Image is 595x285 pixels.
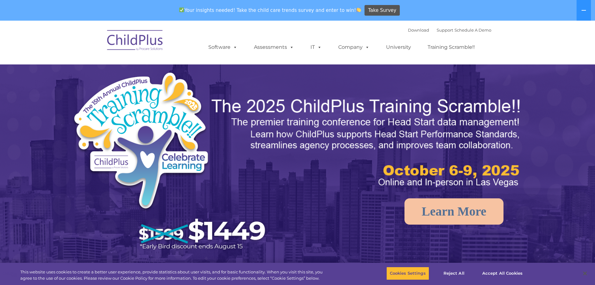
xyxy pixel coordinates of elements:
a: Company [332,41,376,53]
img: ✅ [179,8,184,12]
span: Phone number [87,67,113,72]
img: 👏 [356,8,361,12]
a: Support [437,28,453,33]
a: Schedule A Demo [454,28,491,33]
button: Accept All Cookies [479,267,526,280]
span: Your insights needed! Take the child care trends survey and enter to win! [177,4,364,16]
a: Learn More [404,198,503,225]
img: ChildPlus by Procare Solutions [104,26,166,57]
a: Download [408,28,429,33]
a: Software [202,41,244,53]
a: Assessments [248,41,300,53]
div: This website uses cookies to create a better user experience, provide statistics about user visit... [20,269,327,281]
a: University [380,41,417,53]
button: Cookies Settings [386,267,429,280]
a: Training Scramble!! [421,41,481,53]
font: | [408,28,491,33]
a: IT [304,41,328,53]
span: Last name [87,41,106,46]
a: Take Survey [364,5,400,16]
button: Reject All [434,267,474,280]
span: Take Survey [368,5,396,16]
button: Close [578,267,592,280]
